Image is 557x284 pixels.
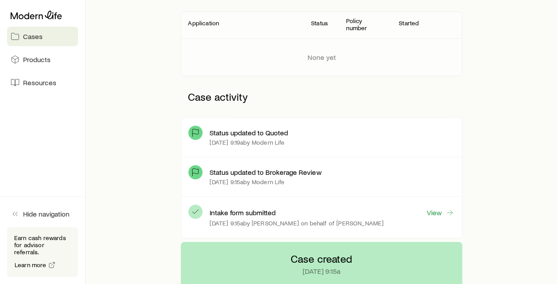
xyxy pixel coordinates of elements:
p: None yet [308,53,336,62]
div: Earn cash rewards for advisor referrals.Learn more [7,227,78,277]
p: Case activity [181,83,462,110]
span: Products [23,55,51,64]
a: Cases [7,27,78,46]
button: Hide navigation [7,204,78,224]
p: [DATE] 9:15a by [PERSON_NAME] on behalf of [PERSON_NAME] [210,220,384,227]
p: Status updated to Brokerage Review [210,168,321,177]
p: Policy number [346,17,385,32]
p: Earn cash rewards for advisor referrals. [14,234,71,256]
p: Application [188,20,219,27]
p: Intake form submitted [210,208,276,217]
a: Resources [7,73,78,92]
p: Started [399,20,419,27]
a: Products [7,50,78,69]
p: [DATE] 9:19a by Modern Life [210,139,284,146]
p: [DATE] 9:15a [303,267,340,276]
p: [DATE] 9:15a by Modern Life [210,178,284,185]
span: Cases [23,32,43,41]
span: Hide navigation [23,209,70,218]
p: Case created [291,252,352,265]
p: Status [311,20,328,27]
span: Learn more [15,262,47,268]
a: View [426,208,455,217]
p: Status updated to Quoted [210,128,288,137]
span: Resources [23,78,56,87]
